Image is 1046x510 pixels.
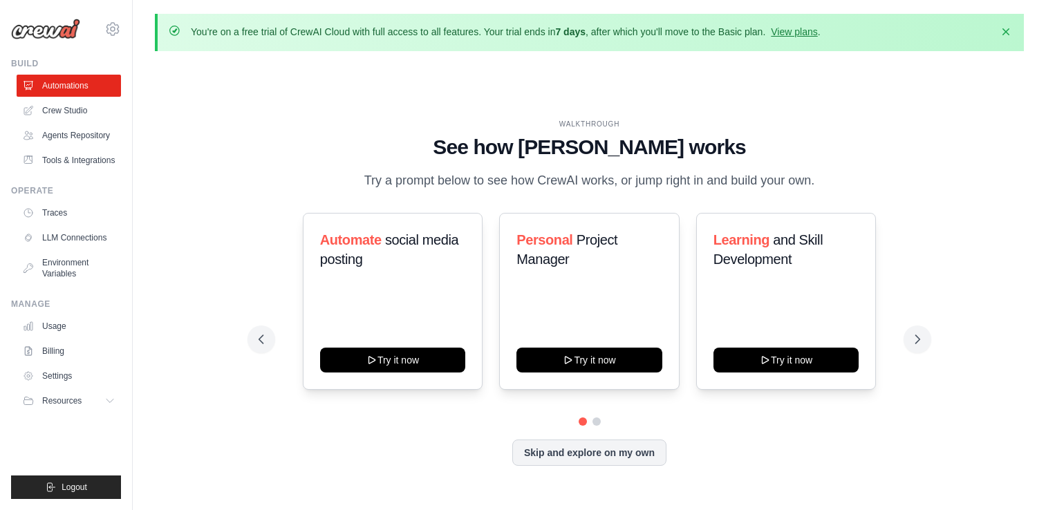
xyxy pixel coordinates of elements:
div: Build [11,58,121,69]
a: Traces [17,202,121,224]
span: Personal [516,232,572,247]
button: Resources [17,390,121,412]
span: Learning [713,232,769,247]
button: Skip and explore on my own [512,440,666,466]
span: Automate [320,232,382,247]
a: Automations [17,75,121,97]
div: WALKTHROUGH [259,119,921,129]
span: social media posting [320,232,459,267]
a: Agents Repository [17,124,121,147]
div: Operate [11,185,121,196]
a: Usage [17,315,121,337]
div: Manage [11,299,121,310]
button: Try it now [320,348,466,372]
span: Resources [42,395,82,406]
a: Settings [17,365,121,387]
a: LLM Connections [17,227,121,249]
span: Logout [62,482,87,493]
h1: See how [PERSON_NAME] works [259,135,921,160]
a: Tools & Integrations [17,149,121,171]
p: You're on a free trial of CrewAI Cloud with full access to all features. Your trial ends in , aft... [191,25,821,39]
button: Try it now [516,348,662,372]
img: Logo [11,19,80,39]
strong: 7 days [555,26,586,37]
button: Try it now [713,348,859,372]
a: Crew Studio [17,100,121,122]
a: Billing [17,340,121,362]
a: View plans [771,26,817,37]
button: Logout [11,475,121,499]
a: Environment Variables [17,252,121,285]
p: Try a prompt below to see how CrewAI works, or jump right in and build your own. [357,171,822,191]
